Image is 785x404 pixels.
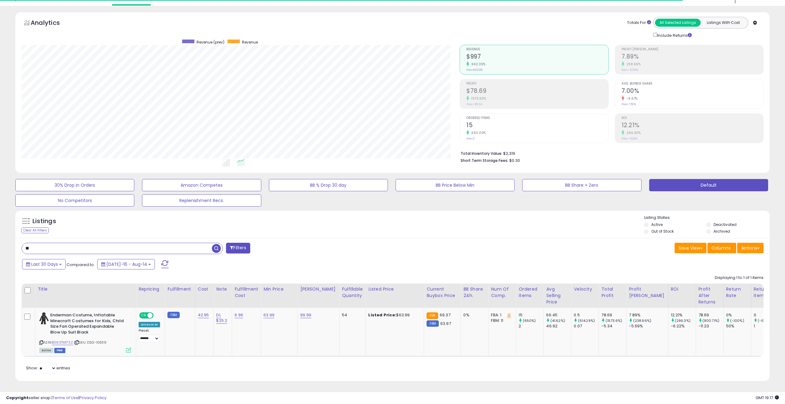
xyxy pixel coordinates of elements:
[675,243,706,253] button: Save View
[368,312,419,318] div: $63.99
[675,318,691,323] small: (296.3%)
[461,158,508,163] b: Short Term Storage Fees:
[624,96,638,101] small: -6.67%
[671,286,693,292] div: ROI
[622,82,763,86] span: Avg. Buybox Share
[466,82,608,86] span: Profit
[730,318,744,323] small: (-100%)
[699,323,723,329] div: -11.23
[546,286,569,305] div: Avg Selling Price
[655,19,701,27] button: All Selected Listings
[39,312,49,325] img: 41Di6t5e0aL._SL40_.jpg
[546,323,571,329] div: 46.92
[15,179,134,191] button: 30% Drop in Orders
[522,179,641,191] button: BB Share = Zero
[466,116,608,120] span: Ordered Items
[263,286,295,292] div: Min Price
[22,259,66,269] button: Last 30 Days
[754,312,779,318] div: 0
[758,318,772,323] small: (-100%)
[427,312,438,319] small: FBA
[715,275,764,281] div: Displaying 1 to 1 of 1 items
[461,149,759,157] li: $2,319
[167,312,179,318] small: FBM
[466,87,608,96] h2: $78.69
[167,286,192,292] div: Fulfillment
[38,286,133,292] div: Title
[153,313,163,318] span: OFF
[50,312,125,337] b: Enderman Costume, Inflatable Minecraft Costumes for Kids, Child Size Fan Operated Expandable Blow...
[469,62,486,67] small: 962.35%
[601,323,626,329] div: -5.34
[491,318,511,323] div: FBM: 11
[469,131,486,135] small: 650.00%
[6,395,29,401] strong: Copyright
[601,312,626,318] div: 78.69
[649,179,768,191] button: Default
[523,318,536,323] small: (650%)
[466,102,482,106] small: Prev: -$5.34
[67,262,95,268] span: Compared to:
[699,286,721,305] div: Profit After Returns
[726,323,751,329] div: 50%
[31,18,72,29] h5: Analytics
[216,286,229,292] div: Note
[671,323,696,329] div: -6.22%
[726,312,751,318] div: 0%
[300,312,311,318] a: 99.99
[574,312,599,318] div: 0.5
[235,286,258,299] div: Fulfillment Cost
[463,286,486,299] div: BB Share 24h.
[21,227,49,233] div: Clear All Filters
[226,243,250,253] button: Filters
[699,312,723,318] div: 78.69
[74,340,106,345] span: | SKU: DSG-105119
[461,151,502,156] b: Total Inventory Value:
[368,312,396,318] b: Listed Price:
[466,122,608,130] h2: 15
[509,158,520,163] span: $0.30
[396,179,515,191] button: BB Price Below Min
[26,365,70,371] span: Show: entries
[466,137,475,140] small: Prev: 2
[463,312,484,318] div: 0%
[711,245,731,251] span: Columns
[54,348,65,353] span: FBM
[139,322,160,327] div: Amazon AI
[198,286,211,292] div: Cost
[97,259,155,269] button: [DATE]-16 - Aug-14
[703,318,719,323] small: (800.71%)
[601,286,624,299] div: Total Profit
[139,286,162,292] div: Repricing
[106,261,147,267] span: [DATE]-16 - Aug-14
[700,19,746,27] button: Listings With Cost
[756,395,779,401] span: 2025-09-14 19:17 GMT
[726,286,749,299] div: Return Rate
[546,312,571,318] div: 66.45
[466,48,608,51] span: Revenue
[139,329,160,342] div: Preset:
[466,53,608,61] h2: $997
[644,215,770,221] p: Listing States:
[216,312,227,324] a: DI; $25.2
[627,20,651,26] div: Totals For
[466,68,483,72] small: Prev: $93.83
[622,53,763,61] h2: 7.89%
[519,312,543,318] div: 15
[519,323,543,329] div: 2
[197,40,224,45] span: Revenue (prev)
[671,312,696,318] div: 12.21%
[79,395,106,401] a: Privacy Policy
[269,179,388,191] button: BB % Drop 30 day
[39,348,53,353] span: All listings currently available for purchase on Amazon
[651,222,663,227] label: Active
[714,229,730,234] label: Archived
[707,243,736,253] button: Columns
[578,318,595,323] small: (614.29%)
[427,286,458,299] div: Current Buybox Price
[33,217,56,226] h5: Listings
[622,116,763,120] span: ROI
[31,261,58,267] span: Last 30 Days
[622,137,637,140] small: Prev: -6.22%
[342,286,363,299] div: Fulfillable Quantity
